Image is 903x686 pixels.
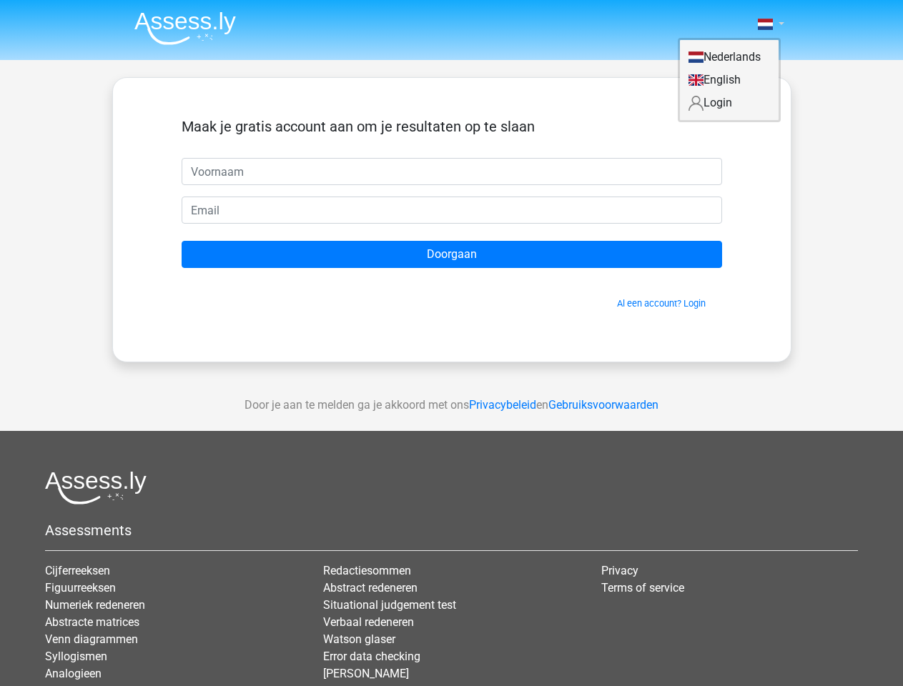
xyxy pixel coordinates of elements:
a: Al een account? Login [617,298,706,309]
a: Analogieen [45,667,102,680]
a: Watson glaser [323,632,395,646]
a: Login [680,91,779,114]
a: Error data checking [323,650,420,663]
h5: Assessments [45,522,858,539]
a: Numeriek redeneren [45,598,145,612]
img: Assessly [134,11,236,45]
a: Figuurreeksen [45,581,116,595]
a: Terms of service [601,581,684,595]
a: Privacybeleid [469,398,536,412]
a: Syllogismen [45,650,107,663]
input: Email [182,197,722,224]
a: Situational judgement test [323,598,456,612]
a: Gebruiksvoorwaarden [548,398,658,412]
img: Assessly logo [45,471,147,504]
input: Voornaam [182,158,722,185]
h5: Maak je gratis account aan om je resultaten op te slaan [182,118,722,135]
a: English [680,69,779,91]
a: Abstracte matrices [45,615,139,629]
a: Venn diagrammen [45,632,138,646]
a: [PERSON_NAME] [323,667,409,680]
input: Doorgaan [182,241,722,268]
a: Redactiesommen [323,564,411,577]
a: Cijferreeksen [45,564,110,577]
a: Nederlands [680,46,779,69]
a: Privacy [601,564,638,577]
a: Verbaal redeneren [323,615,414,629]
a: Abstract redeneren [323,581,418,595]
